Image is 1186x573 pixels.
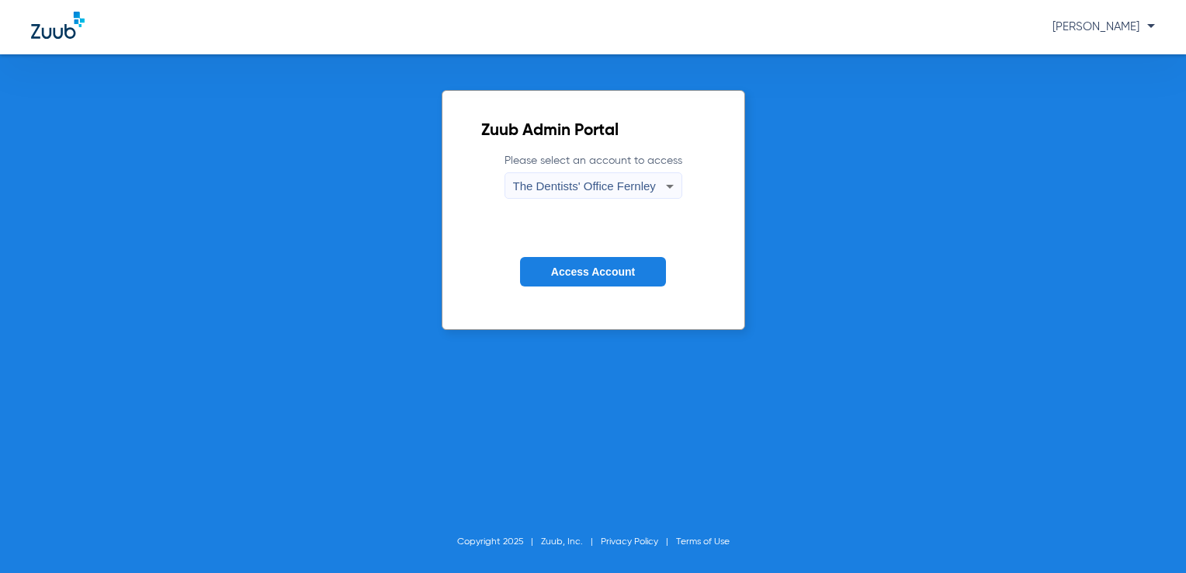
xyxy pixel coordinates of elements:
[31,12,85,39] img: Zuub Logo
[505,153,682,199] label: Please select an account to access
[513,179,656,193] span: The Dentists' Office Fernley
[520,257,666,287] button: Access Account
[676,537,730,547] a: Terms of Use
[601,537,658,547] a: Privacy Policy
[1052,21,1155,33] span: [PERSON_NAME]
[457,534,541,550] li: Copyright 2025
[541,534,601,550] li: Zuub, Inc.
[551,266,635,278] span: Access Account
[481,123,706,139] h2: Zuub Admin Portal
[1108,498,1186,573] iframe: Chat Widget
